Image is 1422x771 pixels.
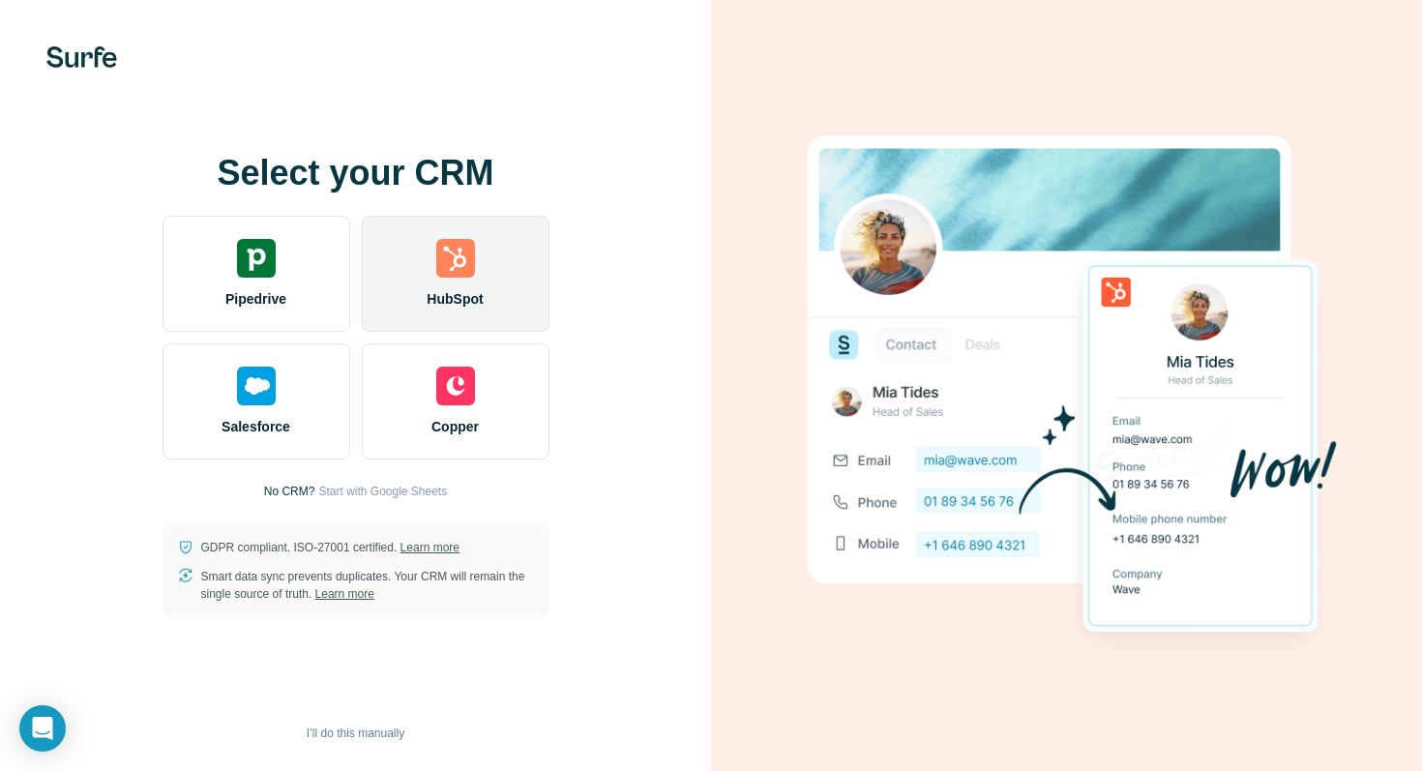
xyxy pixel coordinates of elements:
[225,289,286,309] span: Pipedrive
[19,705,66,752] div: Open Intercom Messenger
[307,725,404,742] span: I’ll do this manually
[201,539,459,556] p: GDPR compliant. ISO-27001 certified.
[431,417,479,436] span: Copper
[315,587,374,601] a: Learn more
[400,541,459,554] a: Learn more
[201,568,534,603] p: Smart data sync prevents duplicates. Your CRM will remain the single source of truth.
[796,105,1338,667] img: HUBSPOT image
[163,154,549,193] h1: Select your CRM
[427,289,483,309] span: HubSpot
[46,46,117,68] img: Surfe's logo
[264,483,315,500] p: No CRM?
[222,417,290,436] span: Salesforce
[293,719,418,748] button: I’ll do this manually
[237,239,276,278] img: pipedrive's logo
[318,483,447,500] button: Start with Google Sheets
[436,367,475,405] img: copper's logo
[237,367,276,405] img: salesforce's logo
[436,239,475,278] img: hubspot's logo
